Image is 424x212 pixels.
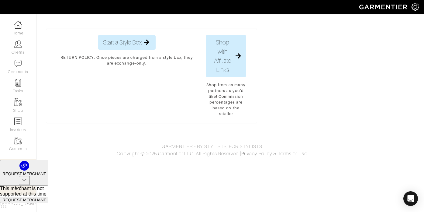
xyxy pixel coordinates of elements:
img: garments-icon-b7da505a4dc4fd61783c78ac3ca0ef83fa9d6f193b1c9dc38574b1d14d53ca28.png [14,98,22,106]
span: Shop with Affiliate Links [211,38,234,74]
button: Start a Style Box [98,35,156,50]
span: Start a Style Box [103,38,142,47]
img: garmentier-logo-header-white-b43fb05a5012e4ada735d5af1a66efaba907eab6374d6393d1fbf88cb4ef424d.png [356,2,412,12]
img: reminder-icon-8004d30b9f0a5d33ae49ab947aed9ed385cf756f9e5892f1edd6e32f2345188e.png [14,79,22,87]
img: gear-icon-white-bd11855cb880d31180b6d7d6211b90ccbf57a29d726f0c71d8c61bd08dd39cc2.png [412,3,419,11]
img: comment-icon-a0a6a9ef722e966f86d9cbdc48e553b5cf19dbc54f86b18d962a5391bc8f6eb6.png [14,60,22,67]
button: Shop with Affiliate Links [206,35,246,77]
img: garments-icon-b7da505a4dc4fd61783c78ac3ca0ef83fa9d6f193b1c9dc38574b1d14d53ca28.png [14,137,22,144]
span: Copyright © 2025 Garmentier LLC. All Rights Reserved. [117,151,240,157]
p: RETURN POLICY: Once pieces are charged from a style box, they are exchange-only. [57,55,196,66]
a: Privacy Policy & Terms of Use [241,151,307,157]
img: dashboard-icon-dbcd8f5a0b271acd01030246c82b418ddd0df26cd7fceb0bd07c9910d44c42f6.png [14,21,22,29]
img: orders-icon-0abe47150d42831381b5fb84f609e132dff9fe21cb692f30cb5eec754e2cba89.png [14,118,22,125]
p: Shop from as many partners as you'd like! Commission percentages are based on the retailer [206,82,246,117]
img: clients-icon-6bae9207a08558b7cb47a8932f037763ab4055f8c8b6bfacd5dc20c3e0201464.png [14,40,22,48]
